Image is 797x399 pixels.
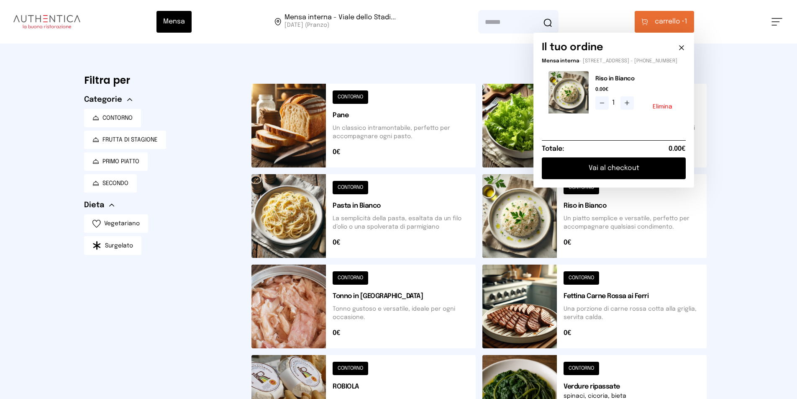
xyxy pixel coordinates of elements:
button: Categorie [84,94,132,106]
button: Vai al checkout [542,157,686,179]
h2: Riso in Bianco [595,75,679,83]
p: - [STREET_ADDRESS] - [PHONE_NUMBER] [542,58,686,64]
span: Dieta [84,199,104,211]
button: FRUTTA DI STAGIONE [84,131,166,149]
button: SECONDO [84,174,137,193]
span: 0.00€ [669,144,686,154]
span: Viale dello Stadio, 77, 05100 Terni TR, Italia [284,14,396,29]
button: carrello •1 [635,11,694,33]
button: Mensa [156,11,192,33]
span: 1 [612,98,617,108]
button: Elimina [653,104,672,110]
button: CONTORNO [84,109,141,127]
span: Categorie [84,94,122,106]
h6: Il tuo ordine [542,41,603,54]
span: FRUTTA DI STAGIONE [103,136,158,144]
span: PRIMO PIATTO [103,157,139,166]
span: CONTORNO [103,114,133,122]
h6: Totale: [542,144,564,154]
span: Mensa interna [542,59,579,64]
span: carrello • [655,17,684,27]
button: PRIMO PIATTO [84,152,148,171]
img: media [548,71,589,113]
span: Vegetariano [104,219,140,228]
button: Dieta [84,199,114,211]
span: 1 [655,17,687,27]
span: SECONDO [103,179,128,188]
button: Vegetariano [84,214,148,233]
button: Surgelato [84,236,141,255]
span: 0.00€ [595,86,679,93]
span: [DATE] (Pranzo) [284,21,396,29]
h6: Filtra per [84,74,238,87]
span: Surgelato [105,242,133,250]
img: logo.8f33a47.png [13,15,80,28]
